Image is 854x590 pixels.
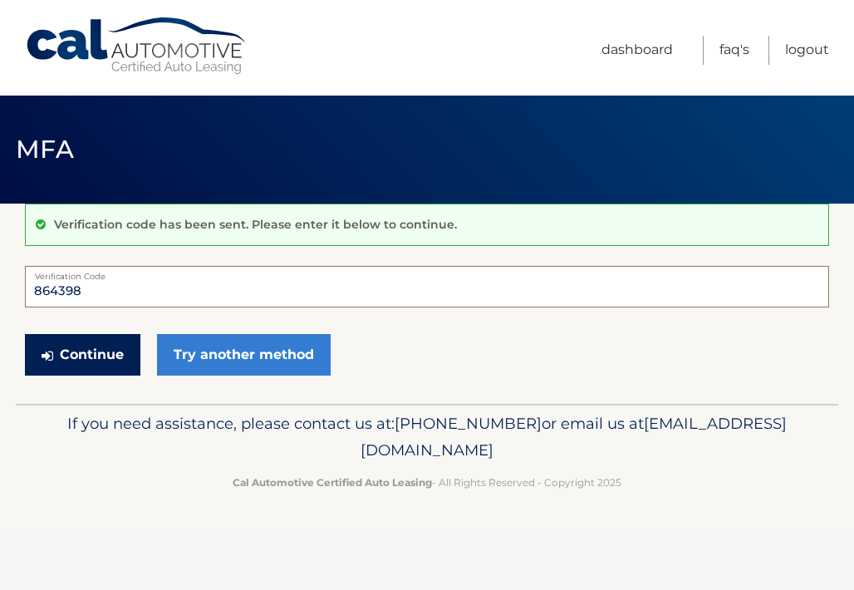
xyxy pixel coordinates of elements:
[16,134,74,165] span: MFA
[233,476,432,489] strong: Cal Automotive Certified Auto Leasing
[25,266,829,279] label: Verification Code
[54,217,457,232] p: Verification code has been sent. Please enter it below to continue.
[41,411,813,464] p: If you need assistance, please contact us at: or email us at
[41,474,813,491] p: - All Rights Reserved - Copyright 2025
[395,414,542,433] span: [PHONE_NUMBER]
[157,334,331,376] a: Try another method
[601,36,673,65] a: Dashboard
[361,414,787,460] span: [EMAIL_ADDRESS][DOMAIN_NAME]
[25,17,249,76] a: Cal Automotive
[785,36,829,65] a: Logout
[25,266,829,307] input: Verification Code
[719,36,749,65] a: FAQ's
[25,334,140,376] button: Continue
